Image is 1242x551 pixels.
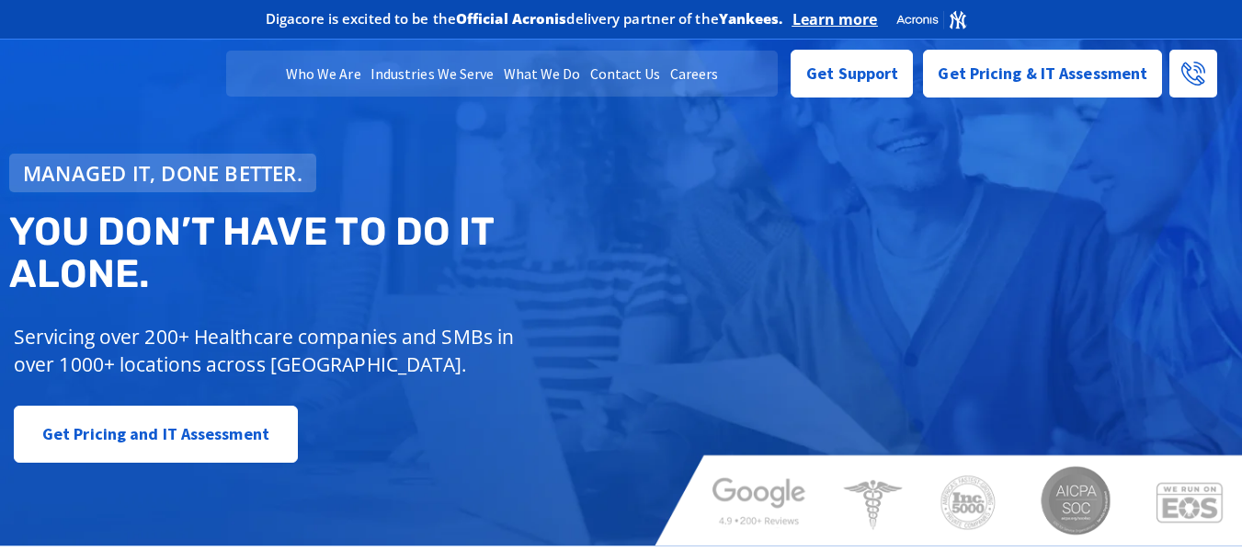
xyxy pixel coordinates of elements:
a: Contact Us [586,51,666,97]
nav: Menu [226,51,778,97]
a: Learn more [792,10,878,29]
h2: Digacore is excited to be the delivery partner of the [266,12,783,26]
span: Get Pricing and IT Assessment [42,416,269,453]
a: What We Do [499,51,586,97]
a: Careers [666,51,724,97]
img: DigaCore Technology Consulting [28,49,142,98]
h2: You don’t have to do IT alone. [9,211,635,295]
b: Yankees. [719,9,783,28]
a: Get Support [791,50,913,98]
a: Get Pricing and IT Assessment [14,406,298,463]
span: Get Pricing & IT Assessment [938,55,1147,92]
p: Servicing over 200+ Healthcare companies and SMBs in over 1000+ locations across [GEOGRAPHIC_DATA]. [14,323,522,378]
span: Get Support [806,55,898,92]
a: Who We Are [281,51,366,97]
a: Managed IT, done better. [9,154,316,192]
img: Acronis [895,9,967,30]
a: Industries We Serve [366,51,499,97]
a: Get Pricing & IT Assessment [923,50,1162,98]
b: Official Acronis [456,9,567,28]
span: Managed IT, done better. [23,163,302,183]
